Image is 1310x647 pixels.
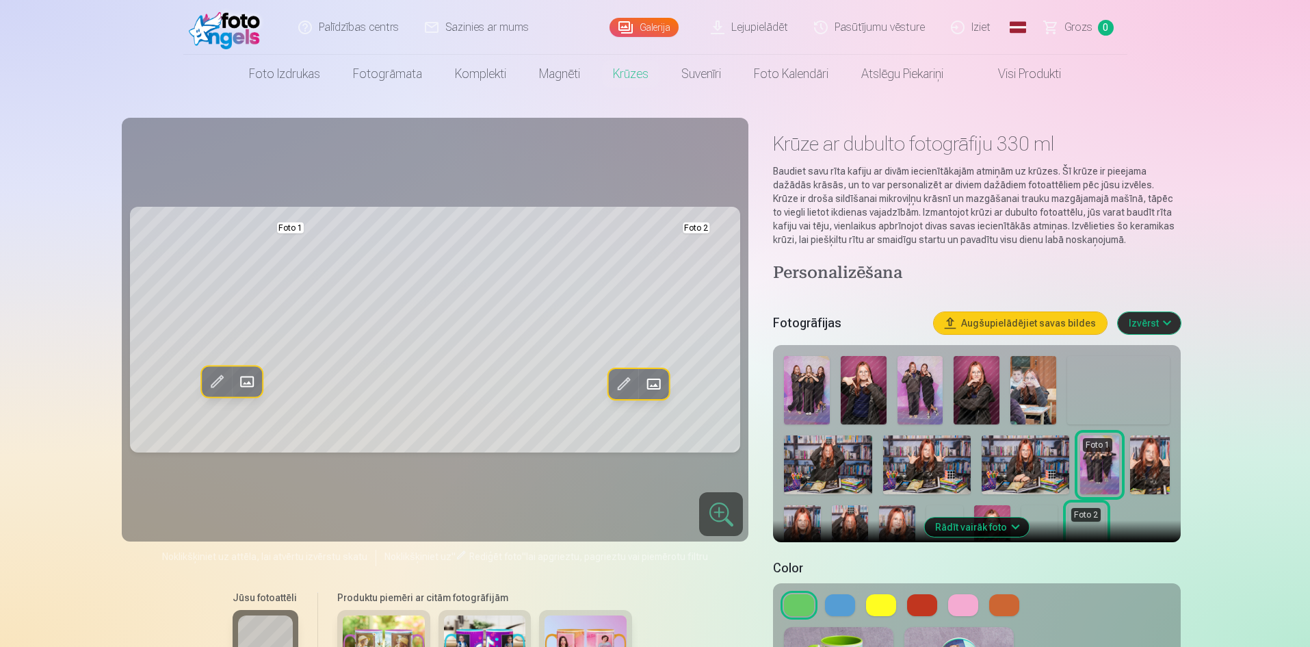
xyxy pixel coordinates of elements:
[438,55,523,93] a: Komplekti
[522,551,526,562] span: "
[233,55,337,93] a: Foto izdrukas
[384,551,451,562] span: Noklikšķiniet uz
[526,551,708,562] span: lai apgrieztu, pagrieztu vai piemērotu filtru
[665,55,737,93] a: Suvenīri
[523,55,597,93] a: Magnēti
[773,164,1180,246] p: Baudiet savu rīta kafiju ar divām iecienītākajām atmiņām uz krūzes. Šī krūze ir pieejama dažādās ...
[773,131,1180,156] h1: Krūze ar dubulto fotogrāfiju 330 ml
[960,55,1077,93] a: Visi produkti
[1064,19,1092,36] span: Grozs
[773,263,1180,285] h4: Personalizēšana
[1083,438,1112,452] div: Foto 1
[610,18,679,37] a: Galerija
[1118,312,1181,334] button: Izvērst
[773,314,922,333] h5: Fotogrāfijas
[337,55,438,93] a: Fotogrāmata
[332,591,638,605] h6: Produktu piemēri ar citām fotogrāfijām
[737,55,845,93] a: Foto kalendāri
[1071,508,1101,522] div: Foto 2
[469,551,522,562] span: Rediģēt foto
[233,591,298,605] h6: Jūsu fotoattēli
[189,5,267,49] img: /fa1
[773,559,1180,578] h5: Color
[451,551,456,562] span: "
[934,312,1107,334] button: Augšupielādējiet savas bildes
[162,550,367,563] span: Noklikšķiniet uz attēla, lai atvērtu izvērstu skatu
[924,518,1029,537] button: Rādīt vairāk foto
[1098,20,1114,36] span: 0
[597,55,665,93] a: Krūzes
[845,55,960,93] a: Atslēgu piekariņi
